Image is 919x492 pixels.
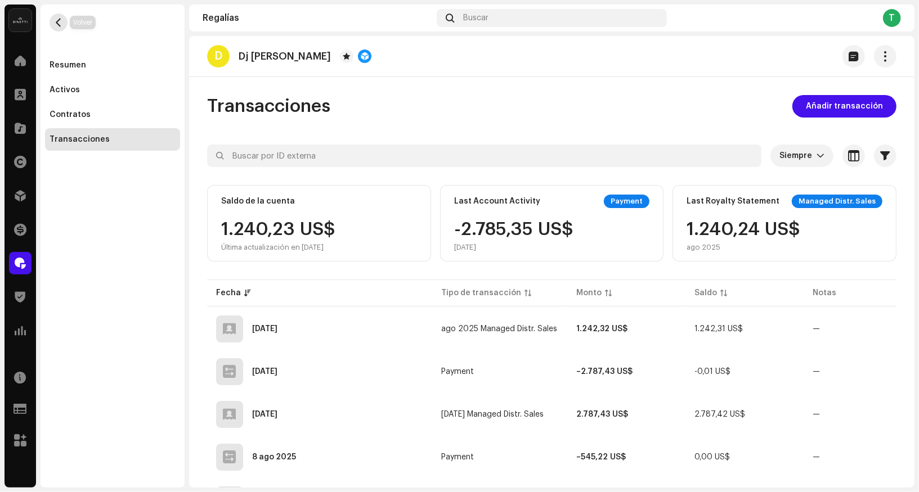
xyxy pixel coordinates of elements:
[792,195,882,208] div: Managed Distr. Sales
[50,61,86,70] div: Resumen
[694,410,745,418] span: 2.787,42 US$
[694,325,743,333] span: 1.242,31 US$
[252,325,277,333] div: 2 oct 2025
[45,103,180,126] re-m-nav-item: Contratos
[883,9,901,27] div: T
[441,410,544,418] span: jul 2025 Managed Distr. Sales
[441,325,557,333] span: ago 2025 Managed Distr. Sales
[203,13,432,22] div: Regalías
[779,145,817,167] span: Siempre
[576,453,626,461] strong: –545,22 US$
[441,453,474,461] span: Payment
[221,243,335,252] div: Última actualización en [DATE]
[9,9,32,31] img: 02a7c2d3-3c89-4098-b12f-2ff2945c95ee
[463,13,488,22] span: Buscar
[441,287,521,299] div: Tipo de transacción
[576,368,633,376] strong: –2.787,43 US$
[45,128,180,151] re-m-nav-item: Transacciones
[50,135,110,144] div: Transacciones
[817,145,824,167] div: dropdown trigger
[216,287,241,299] div: Fecha
[239,51,331,62] p: Dj [PERSON_NAME]
[813,453,820,461] re-a-table-badge: —
[687,243,800,252] div: ago 2025
[45,79,180,101] re-m-nav-item: Activos
[576,410,628,418] strong: 2.787,43 US$
[207,145,761,167] input: Buscar por ID externa
[252,410,277,418] div: 2 sept 2025
[694,368,730,376] span: -0,01 US$
[806,95,883,118] span: Añadir transacción
[604,195,649,208] div: Payment
[441,368,474,376] span: Payment
[50,110,91,119] div: Contratos
[50,85,80,94] div: Activos
[576,287,602,299] div: Monto
[221,197,295,206] div: Saldo de la cuenta
[792,95,896,118] button: Añadir transacción
[694,287,717,299] div: Saldo
[454,243,573,252] div: [DATE]
[687,197,779,206] div: Last Royalty Statement
[813,410,820,418] re-a-table-badge: —
[252,368,277,376] div: 12 sept 2025
[207,95,330,118] span: Transacciones
[813,325,820,333] re-a-table-badge: —
[45,54,180,76] re-m-nav-item: Resumen
[694,453,730,461] span: 0,00 US$
[252,453,296,461] div: 8 ago 2025
[813,368,820,376] re-a-table-badge: —
[207,45,230,67] div: D
[576,325,627,333] strong: 1.242,32 US$
[454,197,540,206] div: Last Account Activity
